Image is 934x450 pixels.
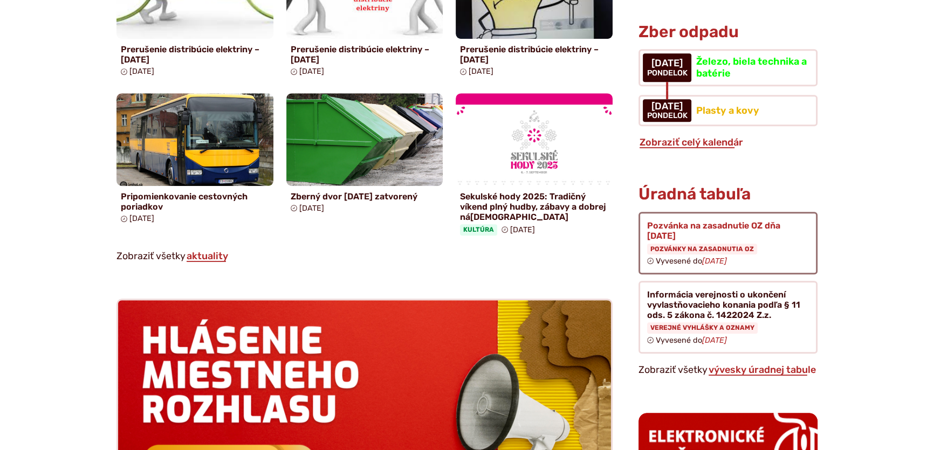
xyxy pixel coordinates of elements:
h4: Prerušenie distribúcie elektriny – [DATE] [460,44,608,65]
a: Sekulské hody 2025: Tradičný víkend plný hudby, zábavy a dobrej ná[DEMOGRAPHIC_DATA] Kultúra [DATE] [456,93,613,240]
span: [DATE] [510,225,535,234]
h4: Sekulské hody 2025: Tradičný víkend plný hudby, zábavy a dobrej ná[DEMOGRAPHIC_DATA] [460,191,608,223]
h4: Zberný dvor [DATE] zatvorený [291,191,439,202]
h4: Pripomienkovanie cestovných poriadkov [121,191,269,212]
span: [DATE] [647,58,687,69]
h3: Úradná tabuľa [638,185,751,203]
a: Pripomienkovanie cestovných poriadkov [DATE] [116,93,273,227]
span: Plasty a kovy [696,105,759,116]
a: Plasty a kovy [DATE] pondelok [638,95,818,126]
span: pondelok [647,69,687,78]
h3: Zber odpadu [638,23,818,41]
span: pondelok [647,112,687,120]
p: Zobraziť všetky [638,362,818,378]
a: Zobraziť všetky aktuality [186,250,229,262]
a: Informácia verejnosti o ukončení vyvlastňovacieho konania podľa § 11 ods. 5 zákona č. 1422024 Z.z... [638,281,818,354]
p: Zobraziť všetky [116,248,613,265]
a: Zobraziť celú úradnú tabuľu [708,364,817,376]
h4: Prerušenie distribúcie elektriny – [DATE] [121,44,269,65]
span: Železo, biela technika a batérie [696,56,807,79]
a: Zobraziť celý kalendár [638,136,744,148]
span: [DATE] [129,67,154,76]
a: Železo, biela technika a batérie [DATE] pondelok [638,49,818,86]
span: [DATE] [299,67,324,76]
a: Zberný dvor [DATE] zatvorený [DATE] [286,93,443,217]
span: [DATE] [647,101,687,112]
span: Kultúra [460,224,497,235]
span: [DATE] [299,204,324,213]
span: [DATE] [129,214,154,223]
a: Pozvánka na zasadnutie OZ dňa [DATE] Pozvánky na zasadnutia OZ Vyvesené do[DATE] [638,212,818,274]
span: [DATE] [469,67,493,76]
h4: Prerušenie distribúcie elektriny – [DATE] [291,44,439,65]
